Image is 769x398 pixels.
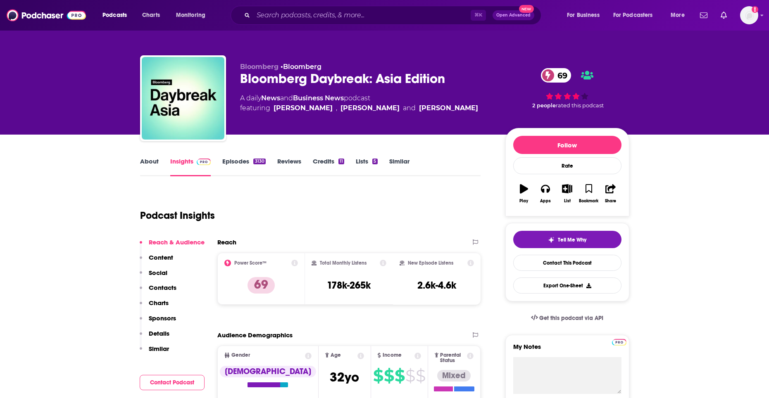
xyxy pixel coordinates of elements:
[217,238,236,246] h2: Reach
[7,7,86,23] img: Podchaser - Follow, Share and Rate Podcasts
[137,9,165,22] a: Charts
[274,103,333,113] a: Doug Krizner
[389,157,409,176] a: Similar
[140,238,205,253] button: Reach & Audience
[336,103,337,113] span: ,
[240,103,478,113] span: featuring
[561,9,610,22] button: open menu
[140,253,173,269] button: Content
[556,102,604,109] span: rated this podcast
[97,9,138,22] button: open menu
[313,157,344,176] a: Credits11
[238,6,549,25] div: Search podcasts, credits, & more...
[384,369,394,382] span: $
[253,159,265,164] div: 3130
[471,10,486,21] span: ⌘ K
[277,157,301,176] a: Reviews
[740,6,758,24] img: User Profile
[149,345,169,353] p: Similar
[671,9,685,21] span: More
[197,159,211,165] img: Podchaser Pro
[556,179,578,208] button: List
[222,157,265,176] a: Episodes3130
[665,9,695,22] button: open menu
[149,284,176,291] p: Contacts
[149,238,205,246] p: Reach & Audience
[217,331,293,339] h2: Audience Demographics
[519,5,534,13] span: New
[740,6,758,24] button: Show profile menu
[567,9,600,21] span: For Business
[253,9,471,22] input: Search podcasts, credits, & more...
[220,366,316,377] div: [DEMOGRAPHIC_DATA]
[372,159,377,164] div: 5
[240,93,478,113] div: A daily podcast
[149,314,176,322] p: Sponsors
[170,157,211,176] a: InsightsPodchaser Pro
[519,199,528,204] div: Play
[549,68,571,83] span: 69
[383,353,402,358] span: Income
[149,299,169,307] p: Charts
[612,339,626,346] img: Podchaser Pro
[231,353,250,358] span: Gender
[612,338,626,346] a: Pro website
[505,63,629,114] div: 69 2 peoplerated this podcast
[513,231,621,248] button: tell me why sparkleTell Me Why
[579,199,598,204] div: Bookmark
[600,179,621,208] button: Share
[142,9,160,21] span: Charts
[524,308,610,328] a: Get this podcast via API
[740,6,758,24] span: Logged in as itang
[338,159,344,164] div: 11
[608,9,665,22] button: open menu
[140,209,215,222] h1: Podcast Insights
[513,277,621,294] button: Export One-Sheet
[697,8,711,22] a: Show notifications dropdown
[140,284,176,299] button: Contacts
[605,199,616,204] div: Share
[440,353,466,363] span: Parental Status
[140,157,159,176] a: About
[140,269,167,284] button: Social
[539,315,603,322] span: Get this podcast via API
[330,369,359,385] span: 32 yo
[408,260,453,266] h2: New Episode Listens
[170,9,216,22] button: open menu
[513,136,621,154] button: Follow
[283,63,321,71] a: Bloomberg
[535,179,556,208] button: Apps
[240,63,279,71] span: Bloomberg
[140,345,169,360] button: Similar
[717,8,730,22] a: Show notifications dropdown
[540,199,551,204] div: Apps
[149,329,169,337] p: Details
[417,279,456,291] h3: 2.6k-4.6k
[395,369,405,382] span: $
[281,63,321,71] span: •
[140,299,169,314] button: Charts
[140,375,205,390] button: Contact Podcast
[248,277,275,294] p: 69
[293,94,344,102] a: Business News
[513,343,621,357] label: My Notes
[578,179,600,208] button: Bookmark
[234,260,267,266] h2: Power Score™
[513,255,621,271] a: Contact This Podcast
[280,94,293,102] span: and
[142,57,224,140] img: Bloomberg Daybreak: Asia Edition
[548,237,555,243] img: tell me why sparkle
[403,103,416,113] span: and
[513,179,535,208] button: Play
[752,6,758,13] svg: Add a profile image
[331,353,341,358] span: Age
[327,279,371,291] h3: 178k-265k
[340,103,400,113] a: Bryan Curtis
[416,369,425,382] span: $
[513,157,621,174] div: Rate
[149,253,173,261] p: Content
[320,260,367,266] h2: Total Monthly Listens
[493,10,534,20] button: Open AdvancedNew
[140,329,169,345] button: Details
